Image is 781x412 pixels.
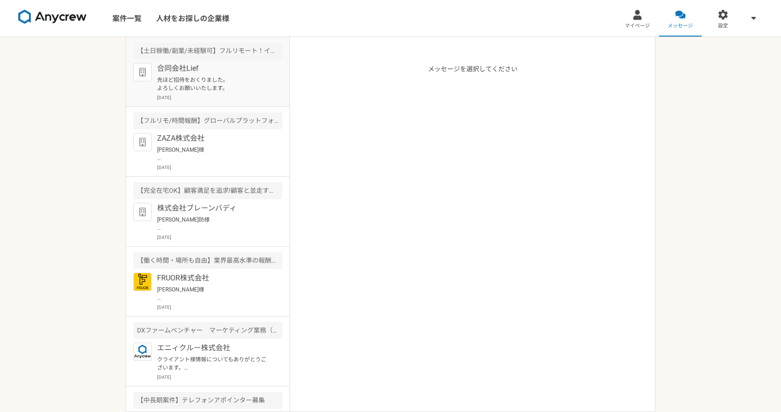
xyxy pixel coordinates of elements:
p: [PERSON_NAME]様 お世話になります。[PERSON_NAME]防です。 ご連絡ありがとうございます。 日程について、以下にて調整させていただきました。 [DATE] 17:00 - ... [157,285,270,302]
img: default_org_logo-42cde973f59100197ec2c8e796e4974ac8490bb5b08a0eb061ff975e4574aa76.png [133,203,152,221]
p: メッセージを選択してください [428,64,517,412]
img: 8DqYSo04kwAAAAASUVORK5CYII= [18,10,87,24]
p: エニィクルー株式会社 [157,343,270,354]
p: 先ほど招待をおくりました。 よろしくお願いいたします。 [157,76,270,92]
div: DXファームベンチャー マーケティング業務（クリエイティブと施策実施サポート） [133,322,282,339]
img: logo_text_blue_01.png [133,343,152,361]
p: [PERSON_NAME]様 お世話になっております。[PERSON_NAME]防です。 リンクの送付ありがとうございます。 こちらこそお話しできること楽しみにしております。 [PERSON_N... [157,146,270,162]
p: クライアント様情報についてもありがとうございます。 また動きございましたらご連絡お待ちしております。 [157,355,270,372]
div: 【完全在宅OK】顧客満足を追求!顧客と並走するCS募集! [133,182,282,199]
span: 設定 [718,22,728,30]
p: FRUOR株式会社 [157,273,270,284]
p: [PERSON_NAME]防様 この度は数ある企業の中から弊社求人にご応募いただき誠にありがとうございます。 ブレーンバディ採用担当です。 誠に残念ではございますが、今回はご期待に添えない結果と... [157,216,270,232]
span: メッセージ [668,22,693,30]
p: 株式会社ブレーンバディ [157,203,270,214]
div: 【土日稼働/副業/未経験可】フルリモート！インサイドセールス募集（長期案件） [133,42,282,59]
img: default_org_logo-42cde973f59100197ec2c8e796e4974ac8490bb5b08a0eb061ff975e4574aa76.png [133,63,152,81]
p: [DATE] [157,304,282,311]
p: [DATE] [157,164,282,171]
img: default_org_logo-42cde973f59100197ec2c8e796e4974ac8490bb5b08a0eb061ff975e4574aa76.png [133,133,152,151]
p: [DATE] [157,374,282,380]
p: [DATE] [157,94,282,101]
div: 【フルリモ/時間報酬】グローバルプラットフォームのカスタマーサクセス急募！ [133,112,282,129]
span: マイページ [625,22,650,30]
p: [DATE] [157,234,282,241]
div: 【働く時間・場所も自由】業界最高水準の報酬率を誇るキャリアアドバイザーを募集！ [133,252,282,269]
p: 合同会社Lief [157,63,270,74]
img: FRUOR%E3%83%AD%E3%82%B3%E3%82%99.png [133,273,152,291]
div: 【中長期案件】テレフォンアポインター募集 [133,392,282,409]
p: ZAZA株式会社 [157,133,270,144]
